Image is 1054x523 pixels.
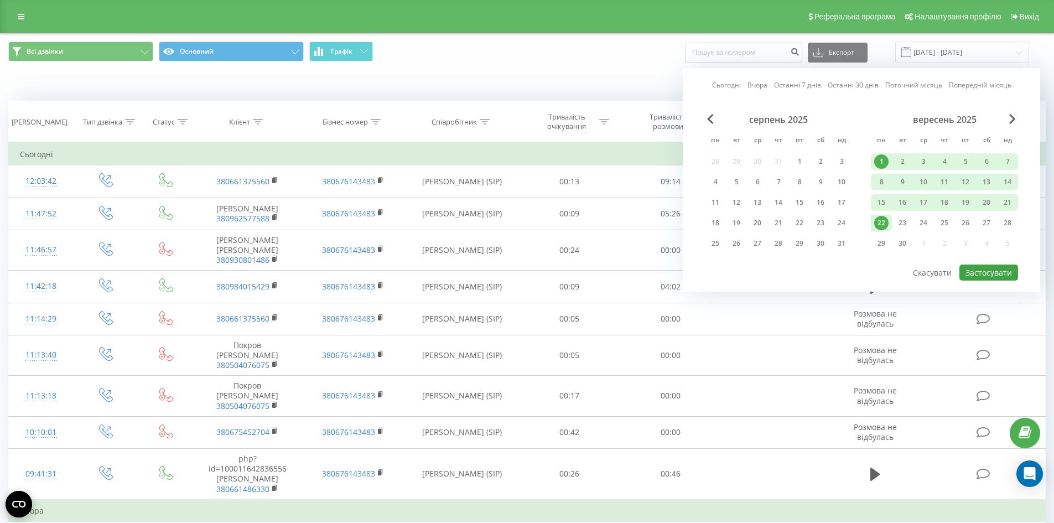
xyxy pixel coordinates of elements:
[871,114,1018,125] div: вересень 2025
[27,47,63,56] span: Всі дзвінки
[747,194,768,211] div: ср 13 серп 2025 р.
[216,427,269,437] a: 380675452704
[750,216,765,230] div: 20
[913,153,934,170] div: ср 3 вер 2025 р.
[20,170,63,192] div: 12:03:42
[885,80,942,90] a: Поточний місяць
[195,449,300,500] td: php?id=100011642836556 [PERSON_NAME]
[871,215,892,231] div: пн 22 вер 2025 р.
[895,216,910,230] div: 23
[957,133,974,149] abbr: п’ятниця
[854,308,897,329] span: Розмова не відбулась
[9,143,1046,165] td: Сьогодні
[831,235,852,252] div: нд 31 серп 2025 р.
[936,133,953,149] abbr: четвер
[729,175,744,189] div: 5
[216,255,269,265] a: 380930801486
[519,449,620,500] td: 00:26
[432,117,477,127] div: Співробітник
[708,216,723,230] div: 18
[916,154,931,169] div: 3
[959,265,1018,281] button: Застосувати
[976,215,997,231] div: сб 27 вер 2025 р.
[20,344,63,366] div: 11:13:40
[195,335,300,376] td: Покров [PERSON_NAME]
[747,235,768,252] div: ср 27 серп 2025 р.
[708,236,723,251] div: 25
[768,194,789,211] div: чт 14 серп 2025 р.
[789,235,810,252] div: пт 29 серп 2025 р.
[705,174,726,190] div: пн 4 серп 2025 р.
[958,175,973,189] div: 12
[789,215,810,231] div: пт 22 серп 2025 р.
[892,174,913,190] div: вт 9 вер 2025 р.
[874,216,889,230] div: 22
[813,195,828,210] div: 16
[789,194,810,211] div: пт 15 серп 2025 р.
[159,42,304,61] button: Основний
[895,236,910,251] div: 30
[976,194,997,211] div: сб 20 вер 2025 р.
[916,175,931,189] div: 10
[712,80,741,90] a: Сьогодні
[1016,460,1043,487] div: Open Intercom Messenger
[834,216,849,230] div: 24
[789,174,810,190] div: пт 8 серп 2025 р.
[12,117,68,127] div: [PERSON_NAME]
[707,114,714,124] span: Previous Month
[958,195,973,210] div: 19
[537,112,596,131] div: Тривалість очікування
[934,174,955,190] div: чт 11 вер 2025 р.
[831,174,852,190] div: нд 10 серп 2025 р.
[873,133,890,149] abbr: понеділок
[907,265,958,281] button: Скасувати
[892,235,913,252] div: вт 30 вер 2025 р.
[934,215,955,231] div: чт 25 вер 2025 р.
[216,484,269,494] a: 380661486330
[913,174,934,190] div: ср 10 вер 2025 р.
[195,198,300,230] td: [PERSON_NAME]
[6,491,32,517] button: Open CMP widget
[705,114,852,125] div: серпень 2025
[406,335,519,376] td: [PERSON_NAME] (SIP)
[771,216,786,230] div: 21
[406,449,519,500] td: [PERSON_NAME] (SIP)
[874,236,889,251] div: 29
[406,303,519,335] td: [PERSON_NAME] (SIP)
[20,422,63,443] div: 10:10:01
[620,303,721,335] td: 00:00
[322,208,375,219] a: 380676143483
[813,236,828,251] div: 30
[519,376,620,417] td: 00:17
[915,12,1001,21] span: Налаштування профілю
[747,174,768,190] div: ср 6 серп 2025 р.
[810,215,831,231] div: сб 23 серп 2025 р.
[813,154,828,169] div: 2
[791,133,808,149] abbr: п’ятниця
[322,176,375,187] a: 380676143483
[216,313,269,324] a: 380661375560
[997,215,1018,231] div: нд 28 вер 2025 р.
[83,117,122,127] div: Тип дзвінка
[997,194,1018,211] div: нд 21 вер 2025 р.
[9,500,1046,522] td: Вчора
[705,235,726,252] div: пн 25 серп 2025 р.
[955,194,976,211] div: пт 19 вер 2025 р.
[1020,12,1039,21] span: Вихід
[322,350,375,360] a: 380676143483
[810,235,831,252] div: сб 30 серп 2025 р.
[20,239,63,261] div: 11:46:57
[1000,195,1015,210] div: 21
[323,117,368,127] div: Бізнес номер
[768,215,789,231] div: чт 21 серп 2025 р.
[813,175,828,189] div: 9
[406,165,519,198] td: [PERSON_NAME] (SIP)
[749,133,766,149] abbr: середа
[768,174,789,190] div: чт 7 серп 2025 р.
[808,43,868,63] button: Експорт
[810,194,831,211] div: сб 16 серп 2025 р.
[216,176,269,187] a: 380661375560
[750,195,765,210] div: 13
[814,12,896,21] span: Реферальна програма
[997,153,1018,170] div: нд 7 вер 2025 р.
